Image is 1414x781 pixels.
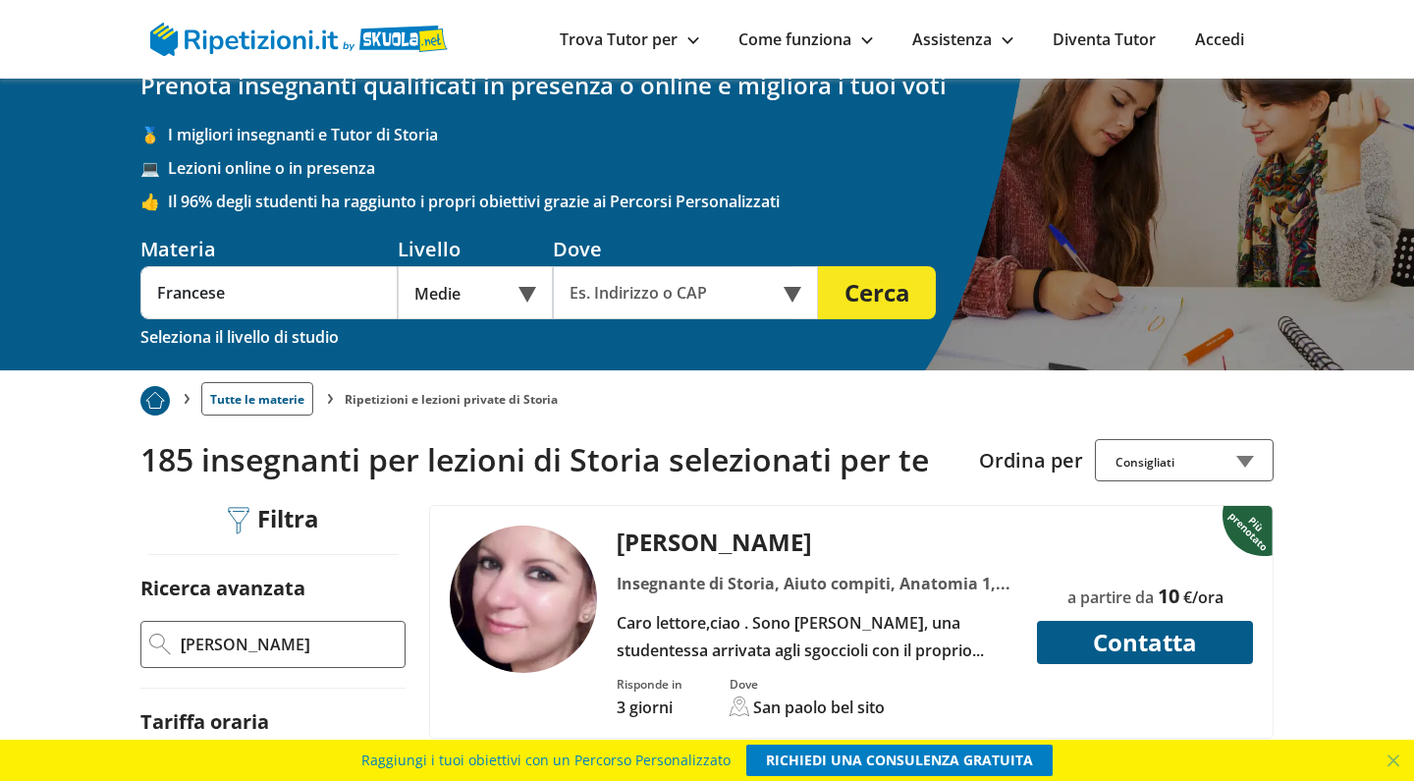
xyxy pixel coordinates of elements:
[150,27,448,48] a: logo Skuola.net | Ripetizioni.it
[560,28,699,50] a: Trova Tutor per
[140,708,269,735] label: Tariffa oraria
[617,697,682,718] p: 3 giorni
[553,236,818,262] div: Dove
[220,505,326,535] div: Filtra
[168,157,1274,179] span: Lezioni online o in presenza
[201,382,313,416] a: Tutte le materie
[610,609,1025,664] div: Caro lettore,ciao . Sono [PERSON_NAME], una studentessa arrivata agli sgoccioli con il proprio pe...
[179,630,397,659] input: Es: Trigonometria
[140,157,168,179] span: 💻
[149,634,171,655] img: Ricerca Avanzata
[140,72,1274,100] h2: Prenota insegnanti qualificati in presenza o online e migliora i tuoi voti
[140,370,1274,416] nav: breadcrumb d-none d-tablet-block
[610,526,1025,558] div: [PERSON_NAME]
[1095,439,1274,481] div: Consigliati
[617,676,682,693] div: Risponde in
[1195,28,1244,50] a: Accedi
[979,447,1083,474] label: Ordina per
[140,236,398,262] div: Materia
[361,745,731,776] span: Raggiungi i tuoi obiettivi con un Percorso Personalizzato
[140,386,170,416] img: Piu prenotato
[912,28,1013,50] a: Assistenza
[738,28,873,50] a: Come funziona
[1067,586,1154,608] span: a partire da
[553,266,791,319] input: Es. Indirizzo o CAP
[140,191,168,212] span: 👍
[1158,583,1179,609] span: 10
[140,124,168,145] span: 🥇
[168,191,1274,212] span: Il 96% degli studenti ha raggiunto i propri obiettivi grazie ai Percorsi Personalizzati
[140,441,964,478] h2: 185 insegnanti per lezioni di Storia selezionati per te
[1037,621,1253,664] button: Contatta
[753,697,885,718] div: San paolo bel sito
[345,391,558,408] li: Ripetizioni e lezioni private di Storia
[140,266,398,319] input: Es. Matematica
[140,323,339,351] div: Seleziona il livello di studio
[818,266,936,319] button: Cerca
[610,570,1025,597] div: Insegnante di Storia, Aiuto compiti, Anatomia 1, Anatomia 2, Biologia, Cardiologia, Farmacologia,...
[228,507,249,534] img: Filtra filtri mobile
[150,23,448,56] img: logo Skuola.net | Ripetizioni.it
[168,124,1274,145] span: I migliori insegnanti e Tutor di Storia
[398,266,553,319] div: Medie
[730,676,885,693] div: Dove
[398,236,553,262] div: Livello
[450,526,597,673] img: tutor a San Paolo bel sito - Valentina
[1223,504,1277,557] img: Piu prenotato
[1183,586,1224,608] span: €/ora
[1053,28,1156,50] a: Diventa Tutor
[140,575,305,601] label: Ricerca avanzata
[746,745,1053,776] a: RICHIEDI UNA CONSULENZA GRATUITA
